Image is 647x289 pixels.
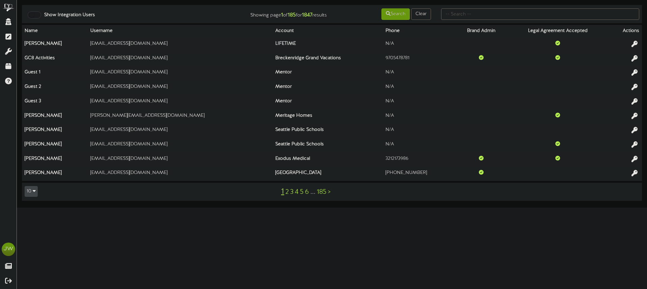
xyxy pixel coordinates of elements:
th: Seattle Public Schools [273,124,383,138]
td: [EMAIL_ADDRESS][DOMAIN_NAME] [88,124,273,138]
th: Breckenridge Grand Vacations [273,52,383,66]
div: JW [2,243,15,256]
th: [PERSON_NAME] [22,152,88,167]
th: Mentor [273,81,383,95]
a: 4 [295,188,299,196]
th: Exodus Medical [273,152,383,167]
th: LIFETIME [273,37,383,52]
th: Meritage Homes [273,109,383,124]
button: Search [381,8,410,20]
td: [PHONE_NUMBER] [383,167,455,181]
td: [EMAIL_ADDRESS][DOMAIN_NAME] [88,95,273,109]
a: > [328,188,331,196]
td: [PERSON_NAME][EMAIL_ADDRESS][DOMAIN_NAME] [88,109,273,124]
th: [PERSON_NAME] [22,167,88,181]
a: 3 [290,188,294,196]
td: 9705478781 [383,52,455,66]
th: Username [88,25,273,37]
th: GC8 Activities [22,52,88,66]
td: [EMAIL_ADDRESS][DOMAIN_NAME] [88,138,273,152]
th: [PERSON_NAME] [22,124,88,138]
td: N/A [383,124,455,138]
td: N/A [383,66,455,81]
th: Mentor [273,66,383,81]
td: N/A [383,138,455,152]
th: Seattle Public Schools [273,138,383,152]
a: 185 [317,188,327,196]
td: N/A [383,95,455,109]
th: [PERSON_NAME] [22,138,88,152]
td: N/A [383,81,455,95]
th: [GEOGRAPHIC_DATA] [273,167,383,181]
button: Clear [411,8,431,20]
td: N/A [383,109,455,124]
strong: 1847 [302,12,312,18]
td: 3212173986 [383,152,455,167]
td: [EMAIL_ADDRESS][DOMAIN_NAME] [88,52,273,66]
th: Actions [608,25,642,37]
th: Phone [383,25,455,37]
th: Mentor [273,95,383,109]
button: 10 [25,186,38,197]
th: Legal Agreement Accepted [507,25,608,37]
a: 6 [305,188,309,196]
a: 2 [285,188,289,196]
td: [EMAIL_ADDRESS][DOMAIN_NAME] [88,81,273,95]
td: [EMAIL_ADDRESS][DOMAIN_NAME] [88,152,273,167]
strong: 1 [281,12,283,18]
th: Guest 2 [22,81,88,95]
td: [EMAIL_ADDRESS][DOMAIN_NAME] [88,66,273,81]
th: Guest 1 [22,66,88,81]
th: [PERSON_NAME] [22,37,88,52]
th: Account [273,25,383,37]
td: [EMAIL_ADDRESS][DOMAIN_NAME] [88,167,273,181]
th: Name [22,25,88,37]
div: Showing page of for results [228,8,332,19]
a: 5 [300,188,304,196]
th: Brand Admin [455,25,507,37]
a: ... [310,188,315,196]
input: -- Search -- [441,8,639,20]
th: [PERSON_NAME] [22,109,88,124]
a: 1 [281,187,284,196]
td: [EMAIL_ADDRESS][DOMAIN_NAME] [88,37,273,52]
label: Show Integration Users [39,12,95,19]
th: Guest 3 [22,95,88,109]
td: N/A [383,37,455,52]
strong: 185 [288,12,296,18]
